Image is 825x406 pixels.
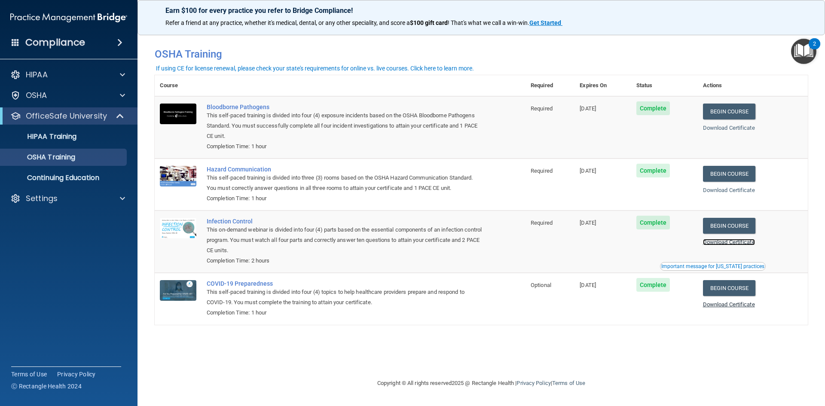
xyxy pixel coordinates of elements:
[580,168,596,174] span: [DATE]
[529,19,561,26] strong: Get Started
[165,19,410,26] span: Refer a friend at any practice, whether it's medical, dental, or any other speciality, and score a
[636,101,670,115] span: Complete
[813,44,816,55] div: 2
[156,65,474,71] div: If using CE for license renewal, please check your state's requirements for online vs. live cours...
[10,90,125,101] a: OSHA
[57,370,96,379] a: Privacy Policy
[207,308,483,318] div: Completion Time: 1 hour
[11,382,82,391] span: Ⓒ Rectangle Health 2024
[25,37,85,49] h4: Compliance
[631,75,698,96] th: Status
[207,166,483,173] a: Hazard Communication
[661,264,764,269] div: Important message for [US_STATE] practices
[698,75,808,96] th: Actions
[531,220,553,226] span: Required
[529,19,562,26] a: Get Started
[580,282,596,288] span: [DATE]
[660,262,766,271] button: Read this if you are a dental practitioner in the state of CA
[207,173,483,193] div: This self-paced training is divided into three (3) rooms based on the OSHA Hazard Communication S...
[10,9,127,26] img: PMB logo
[6,153,75,162] p: OSHA Training
[703,280,755,296] a: Begin Course
[207,141,483,152] div: Completion Time: 1 hour
[155,64,475,73] button: If using CE for license renewal, please check your state's requirements for online vs. live cours...
[6,174,123,182] p: Continuing Education
[207,110,483,141] div: This self-paced training is divided into four (4) exposure incidents based on the OSHA Bloodborne...
[636,278,670,292] span: Complete
[207,225,483,256] div: This on-demand webinar is divided into four (4) parts based on the essential components of an inf...
[703,301,755,308] a: Download Certificate
[155,75,202,96] th: Course
[636,216,670,229] span: Complete
[410,19,448,26] strong: $100 gift card
[11,370,47,379] a: Terms of Use
[531,282,551,288] span: Optional
[207,104,483,110] a: Bloodborne Pathogens
[155,48,808,60] h4: OSHA Training
[552,380,585,386] a: Terms of Use
[574,75,631,96] th: Expires On
[636,164,670,177] span: Complete
[703,218,755,234] a: Begin Course
[26,111,107,121] p: OfficeSafe University
[703,239,755,245] a: Download Certificate
[580,105,596,112] span: [DATE]
[207,280,483,287] a: COVID-19 Preparedness
[10,193,125,204] a: Settings
[207,256,483,266] div: Completion Time: 2 hours
[207,218,483,225] a: Infection Control
[703,104,755,119] a: Begin Course
[516,380,550,386] a: Privacy Policy
[26,70,48,80] p: HIPAA
[10,111,125,121] a: OfficeSafe University
[703,166,755,182] a: Begin Course
[324,369,638,397] div: Copyright © All rights reserved 2025 @ Rectangle Health | |
[791,39,816,64] button: Open Resource Center, 2 new notifications
[207,193,483,204] div: Completion Time: 1 hour
[580,220,596,226] span: [DATE]
[165,6,797,15] p: Earn $100 for every practice you refer to Bridge Compliance!
[10,70,125,80] a: HIPAA
[703,125,755,131] a: Download Certificate
[703,187,755,193] a: Download Certificate
[531,105,553,112] span: Required
[526,75,574,96] th: Required
[6,132,76,141] p: HIPAA Training
[448,19,529,26] span: ! That's what we call a win-win.
[26,193,58,204] p: Settings
[531,168,553,174] span: Required
[207,287,483,308] div: This self-paced training is divided into four (4) topics to help healthcare providers prepare and...
[26,90,47,101] p: OSHA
